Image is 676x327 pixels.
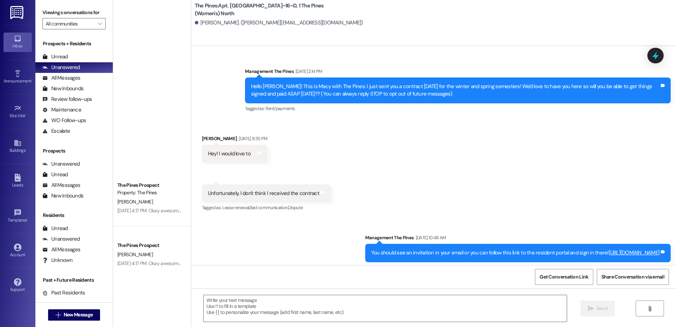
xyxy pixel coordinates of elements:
[250,205,288,211] span: Bad communication ,
[251,83,659,98] div: Hello [PERSON_NAME]! This is Macy with The Pines. I just sent you a contract [DATE] for the winte...
[42,225,68,232] div: Unread
[35,276,113,284] div: Past + Future Residents
[195,19,363,27] div: [PERSON_NAME]. ([PERSON_NAME][EMAIL_ADDRESS][DOMAIN_NAME])
[48,309,100,321] button: New Message
[27,217,28,222] span: •
[117,189,183,196] div: Property: The Pines
[42,257,72,264] div: Unknown
[222,205,250,211] span: Lease renewal ,
[35,40,113,47] div: Prospects + Residents
[42,127,70,135] div: Escalate
[588,306,593,311] i: 
[42,106,81,114] div: Maintenance
[535,269,593,285] button: Get Conversation Link
[42,53,68,61] div: Unread
[42,192,83,200] div: New Inbounds
[597,269,669,285] button: Share Conversation via email
[56,312,61,318] i: 
[117,182,183,189] div: The Pines Prospect
[245,68,671,78] div: Management The Pines
[647,306,652,311] i: 
[117,207,183,214] div: [DATE] 4:17 PM: Okay awesome!!
[4,172,32,191] a: Leads
[371,249,660,257] div: You should see an invitation in your email or you can follow this link to the resident portal and...
[540,273,588,281] span: Get Conversation Link
[294,68,322,75] div: [DATE] 2:14 PM
[4,102,32,121] a: Site Visit •
[596,305,607,312] span: Send
[245,103,671,114] div: Tagged as:
[31,78,33,82] span: •
[42,235,80,243] div: Unanswered
[237,135,267,142] div: [DATE] 9:35 PM
[202,135,267,145] div: [PERSON_NAME]
[98,21,102,27] i: 
[42,289,85,297] div: Past Residents
[202,202,331,213] div: Tagged as:
[195,2,336,17] b: The Pines: Apt. [GEOGRAPHIC_DATA]~16~D, 1 The Pines (Women's) North
[208,150,251,157] div: Hey! I would love to
[266,105,295,111] span: Rent/payments
[35,147,113,155] div: Prospects
[117,242,183,249] div: The Pines Prospect
[609,249,660,256] a: [URL][DOMAIN_NAME]
[42,171,68,178] div: Unread
[4,207,32,226] a: Templates •
[64,311,93,319] span: New Message
[4,276,32,295] a: Support
[10,6,25,19] img: ResiDesk Logo
[42,182,80,189] div: All Messages
[25,112,27,117] span: •
[365,234,671,244] div: Management The Pines
[601,273,664,281] span: Share Conversation via email
[42,64,80,71] div: Unanswered
[288,205,303,211] span: Dispute
[42,85,83,92] div: New Inbounds
[46,18,94,29] input: All communities
[35,212,113,219] div: Residents
[117,260,183,266] div: [DATE] 4:17 PM: Okay awesome!!
[4,33,32,52] a: Inbox
[42,7,106,18] label: Viewing conversations for
[117,199,153,205] span: [PERSON_NAME]
[42,246,80,253] div: All Messages
[42,74,80,82] div: All Messages
[42,117,86,124] div: WO Follow-ups
[581,300,615,316] button: Send
[208,190,319,197] div: Unfortunately, I don't think I received the contract
[4,137,32,156] a: Buildings
[42,96,92,103] div: Review follow-ups
[4,241,32,260] a: Account
[42,160,80,168] div: Unanswered
[414,234,446,241] div: [DATE] 10:48 AM
[117,251,153,258] span: [PERSON_NAME]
